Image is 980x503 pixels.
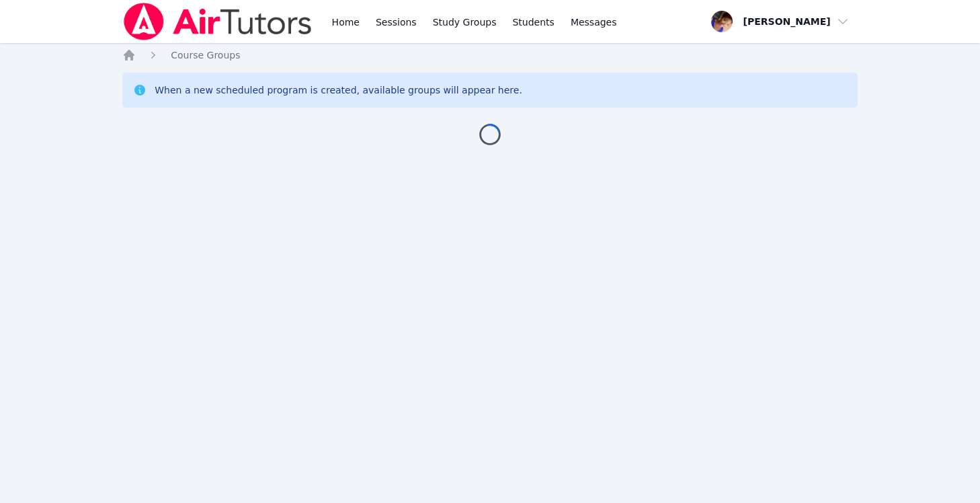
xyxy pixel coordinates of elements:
[122,3,313,40] img: Air Tutors
[155,83,522,97] div: When a new scheduled program is created, available groups will appear here.
[571,15,617,29] span: Messages
[171,48,240,62] a: Course Groups
[122,48,858,62] nav: Breadcrumb
[171,50,240,61] span: Course Groups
